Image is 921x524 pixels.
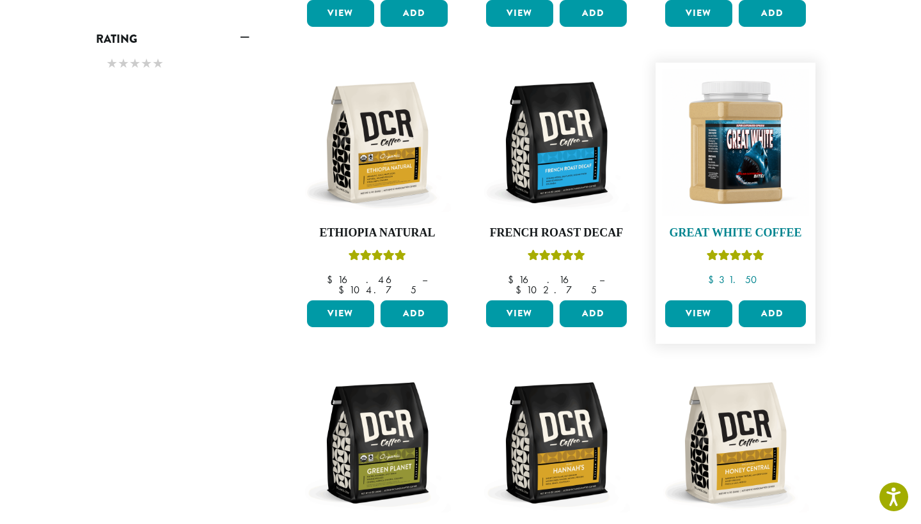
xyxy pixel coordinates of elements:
h4: Great White Coffee [662,226,809,240]
a: View [307,300,374,327]
span: ★ [106,54,118,73]
img: DCR-12oz-Hannahs-Stock-scaled.png [483,369,630,516]
a: Ethiopia NaturalRated 5.00 out of 5 [304,69,451,295]
span: ★ [118,54,129,73]
img: DCR-12oz-FTO-Green-Planet-Stock-scaled.png [304,369,451,516]
a: French Roast DecafRated 5.00 out of 5 [483,69,630,295]
span: $ [327,273,338,286]
a: View [665,300,732,327]
span: $ [516,283,526,297]
button: Add [381,300,448,327]
span: ★ [129,54,141,73]
h4: Ethiopia Natural [304,226,451,240]
div: Rated 5.00 out of 5 [707,248,764,267]
span: ★ [152,54,164,73]
button: Add [739,300,806,327]
bdi: 102.75 [516,283,597,297]
span: – [599,273,604,286]
img: DCR-12oz-Honey-Central-Stock-scaled.png [662,369,809,516]
div: Rating [96,50,249,79]
bdi: 16.16 [508,273,587,286]
span: ★ [141,54,152,73]
button: Add [560,300,627,327]
span: – [422,273,427,286]
div: Rated 5.00 out of 5 [528,248,585,267]
img: DCR-12oz-FTO-Ethiopia-Natural-Stock-scaled.png [304,69,451,216]
img: Great_White_Ground_Espresso_2.png [662,69,809,216]
span: $ [508,273,519,286]
div: Rated 5.00 out of 5 [349,248,406,267]
span: $ [708,273,719,286]
span: $ [338,283,349,297]
a: Rating [96,28,249,50]
bdi: 31.50 [708,273,763,286]
bdi: 16.46 [327,273,410,286]
a: View [486,300,553,327]
bdi: 104.75 [338,283,416,297]
h4: French Roast Decaf [483,226,630,240]
img: DCR-12oz-French-Roast-Decaf-Stock-scaled.png [483,69,630,216]
a: Great White CoffeeRated 5.00 out of 5 $31.50 [662,69,809,295]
